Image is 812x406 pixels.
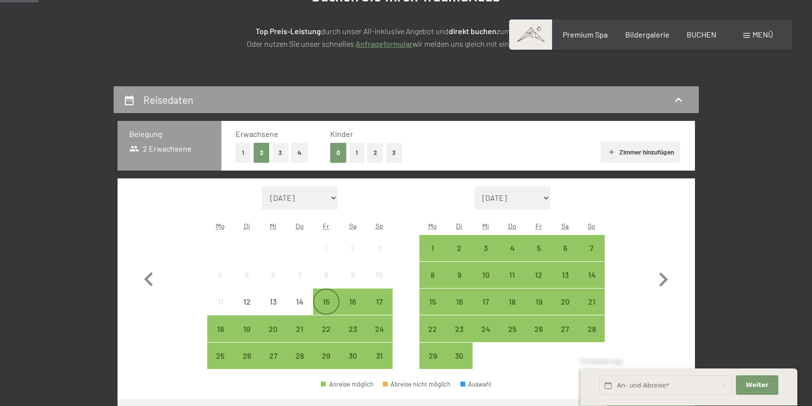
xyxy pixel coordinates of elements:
div: 3 [474,244,498,269]
div: 27 [553,325,577,349]
div: Sun Aug 24 2025 [366,315,392,342]
div: Mon Aug 04 2025 [207,262,234,288]
div: Tue Aug 12 2025 [234,289,260,315]
abbr: Samstag [561,222,569,230]
div: Mon Sep 22 2025 [419,315,446,342]
div: 25 [500,325,524,349]
button: Weiter [736,376,778,396]
div: 27 [261,352,285,376]
div: 10 [474,271,498,295]
div: Anreise möglich [446,289,473,315]
strong: Top Preis-Leistung [256,26,321,36]
div: Thu Sep 25 2025 [499,315,525,342]
div: Anreise nicht möglich [313,262,339,288]
div: Fri Aug 22 2025 [313,315,339,342]
div: Sun Aug 10 2025 [366,262,392,288]
div: Anreise möglich [339,315,366,342]
div: Anreise nicht möglich [207,262,234,288]
div: Anreise nicht möglich [207,289,234,315]
div: Anreise möglich [578,235,605,261]
div: Wed Sep 24 2025 [473,315,499,342]
div: 26 [526,325,551,349]
div: Anreise möglich [446,235,473,261]
div: 29 [314,352,338,376]
div: Tue Aug 19 2025 [234,315,260,342]
div: Fri Aug 08 2025 [313,262,339,288]
div: Anreise möglich [525,289,552,315]
div: Anreise möglich [287,315,313,342]
div: 12 [526,271,551,295]
div: Anreise möglich [499,262,525,288]
div: 17 [474,298,498,322]
div: Anreise möglich [313,343,339,369]
button: Vorheriger Monat [135,186,163,369]
p: durch unser All-inklusive Angebot und zum ! Oder nutzen Sie unser schnelles wir melden uns gleich... [162,25,650,50]
div: Anreise nicht möglich [260,289,286,315]
div: 21 [288,325,312,349]
div: Mon Aug 25 2025 [207,343,234,369]
div: Sun Aug 31 2025 [366,343,392,369]
div: Wed Aug 13 2025 [260,289,286,315]
div: 7 [288,271,312,295]
div: Mon Sep 01 2025 [419,235,446,261]
div: Sat Aug 02 2025 [339,235,366,261]
div: 15 [420,298,445,322]
span: BUCHEN [687,30,716,39]
div: 22 [314,325,338,349]
div: Thu Sep 04 2025 [499,235,525,261]
div: 9 [340,271,365,295]
div: 19 [235,325,259,349]
div: Sat Aug 30 2025 [339,343,366,369]
div: Wed Aug 06 2025 [260,262,286,288]
div: Anreise nicht möglich [287,289,313,315]
span: Kinder [330,129,353,138]
div: Anreise möglich [260,343,286,369]
div: Fri Sep 26 2025 [525,315,552,342]
div: Anreise möglich [419,262,446,288]
a: Bildergalerie [625,30,670,39]
div: 4 [208,271,233,295]
div: Tue Aug 26 2025 [234,343,260,369]
div: 31 [367,352,391,376]
div: Sun Sep 14 2025 [578,262,605,288]
div: 21 [579,298,604,322]
div: Sun Sep 28 2025 [578,315,605,342]
div: 24 [474,325,498,349]
button: 3 [386,143,402,163]
div: Anreise möglich [552,262,578,288]
div: Anreise möglich [313,289,339,315]
abbr: Mittwoch [270,222,277,230]
div: Anreise möglich [473,262,499,288]
div: Anreise nicht möglich [287,262,313,288]
div: 15 [314,298,338,322]
div: 11 [208,298,233,322]
div: 13 [261,298,285,322]
span: Menü [753,30,773,39]
div: Anreise möglich [525,235,552,261]
h2: Reisedaten [143,94,193,106]
div: Sun Aug 17 2025 [366,289,392,315]
div: Anreise möglich [419,235,446,261]
div: Anreise möglich [578,315,605,342]
div: Anreise nicht möglich [260,262,286,288]
div: 5 [526,244,551,269]
div: Fri Aug 01 2025 [313,235,339,261]
div: Anreise möglich [552,289,578,315]
div: Wed Sep 17 2025 [473,289,499,315]
div: Anreise möglich [419,315,446,342]
div: Anreise möglich [552,235,578,261]
span: Schnellanfrage [580,357,623,365]
div: 29 [420,352,445,376]
span: Premium Spa [563,30,608,39]
div: Anreise möglich [446,262,473,288]
div: Anreise nicht möglich [234,262,260,288]
div: Wed Sep 03 2025 [473,235,499,261]
div: 28 [579,325,604,349]
div: 6 [261,271,285,295]
div: 10 [367,271,391,295]
abbr: Freitag [323,222,329,230]
div: 20 [261,325,285,349]
abbr: Sonntag [376,222,383,230]
div: Fri Aug 15 2025 [313,289,339,315]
